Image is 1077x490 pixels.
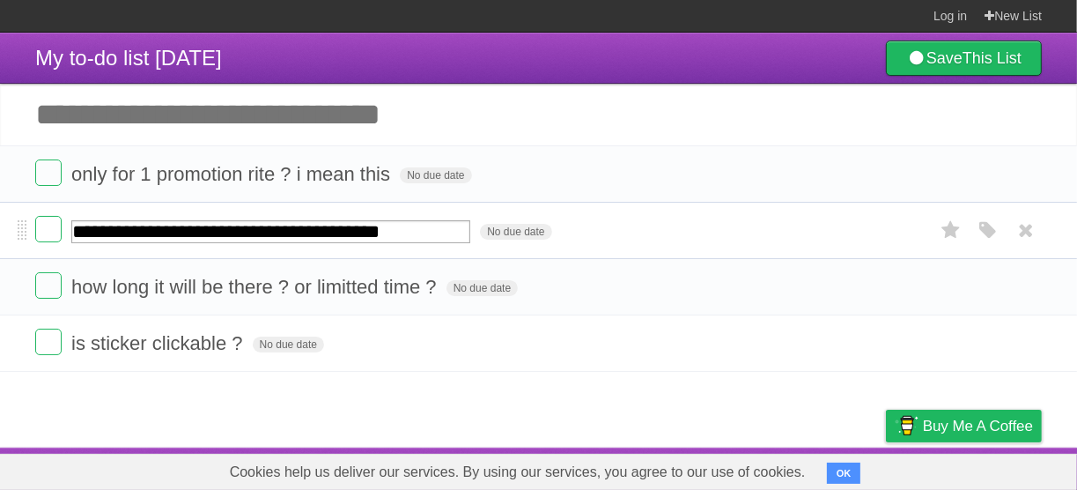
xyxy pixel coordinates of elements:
label: Star task [934,216,968,245]
a: About [652,452,689,486]
span: how long it will be there ? or limitted time ? [71,276,441,298]
span: Buy me a coffee [923,411,1033,442]
label: Done [35,160,62,186]
a: Developers [710,452,781,486]
button: OK [827,463,861,484]
span: only for 1 promotion rite ? i mean this [71,163,395,185]
a: Buy me a coffee [886,410,1042,442]
b: This List [963,49,1022,67]
label: Done [35,329,62,355]
img: Buy me a coffee [895,411,918,441]
span: No due date [446,280,518,296]
a: SaveThis List [886,41,1042,76]
span: Cookies help us deliver our services. By using our services, you agree to our use of cookies. [212,455,823,490]
span: No due date [253,337,324,353]
label: Done [35,272,62,299]
span: is sticker clickable ? [71,332,247,354]
span: No due date [480,224,551,240]
a: Privacy [863,452,909,486]
label: Done [35,216,62,242]
span: My to-do list [DATE] [35,46,222,70]
span: No due date [400,167,471,183]
a: Suggest a feature [931,452,1042,486]
a: Terms [803,452,842,486]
